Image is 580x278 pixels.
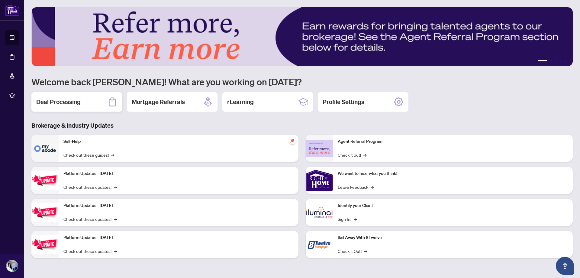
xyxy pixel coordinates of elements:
[338,152,366,158] a: Check it out!→
[63,184,117,190] a: Check out these updates!→
[31,203,59,222] img: Platform Updates - July 8, 2025
[114,216,117,222] span: →
[306,140,333,157] img: Agent Referral Program
[323,98,364,106] h2: Profile Settings
[338,170,568,177] p: We want to hear what you think!
[338,184,374,190] a: Leave Feedback→
[31,235,59,254] img: Platform Updates - June 23, 2025
[338,138,568,145] p: Agent Referral Program
[31,135,59,162] img: Self-Help
[338,234,568,241] p: Sail Away With 8Twelve
[63,170,294,177] p: Platform Updates - [DATE]
[306,167,333,194] img: We want to hear what you think!
[31,121,573,130] h3: Brokerage & Industry Updates
[114,248,117,254] span: →
[63,202,294,209] p: Platform Updates - [DATE]
[36,98,81,106] h2: Deal Processing
[289,137,296,144] span: pushpin
[538,60,547,63] button: 1
[31,76,573,87] h1: Welcome back [PERSON_NAME]! What are you working on [DATE]?
[63,138,294,145] p: Self-Help
[338,248,367,254] a: Check it Out!→
[111,152,114,158] span: →
[354,216,357,222] span: →
[550,60,552,63] button: 2
[306,231,333,258] img: Sail Away With 8Twelve
[555,60,557,63] button: 3
[31,171,59,190] img: Platform Updates - July 21, 2025
[338,216,357,222] a: Sign In!→
[63,234,294,241] p: Platform Updates - [DATE]
[364,248,367,254] span: →
[371,184,374,190] span: →
[5,5,19,16] img: logo
[306,199,333,226] img: Identify your Client
[338,202,568,209] p: Identify your Client
[63,216,117,222] a: Check out these updates!→
[31,7,573,66] img: Slide 0
[559,60,562,63] button: 4
[63,248,117,254] a: Check out these updates!→
[132,98,185,106] h2: Mortgage Referrals
[6,260,18,272] img: Profile Icon
[564,60,567,63] button: 5
[114,184,117,190] span: →
[227,98,254,106] h2: rLearning
[363,152,366,158] span: →
[63,152,114,158] a: Check out these guides!→
[556,257,574,275] button: Open asap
